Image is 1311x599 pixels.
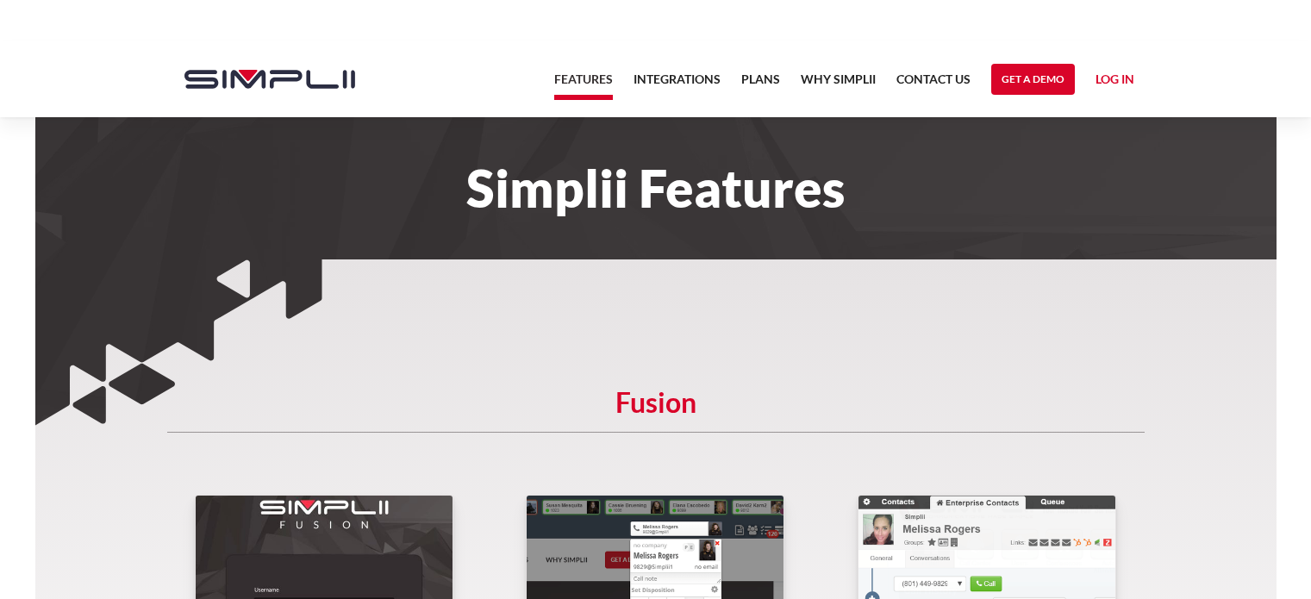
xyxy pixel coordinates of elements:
[184,70,355,89] img: Simplii
[801,69,876,100] a: Why Simplii
[554,69,613,100] a: Features
[1096,69,1134,95] a: Log in
[896,69,971,100] a: Contact US
[634,69,721,100] a: Integrations
[167,394,1145,433] h5: Fusion
[741,69,780,100] a: Plans
[167,169,1145,207] h1: Simplii Features
[991,64,1075,95] a: Get a Demo
[167,41,355,117] a: home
